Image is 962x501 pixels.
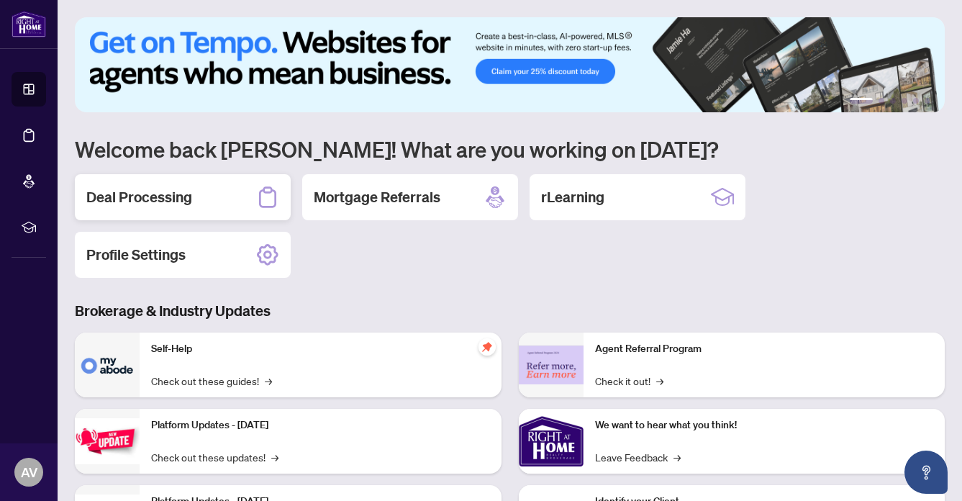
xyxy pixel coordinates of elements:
[75,17,945,112] img: Slide 0
[925,98,930,104] button: 6
[75,135,945,163] h1: Welcome back [PERSON_NAME]! What are you working on [DATE]?
[673,449,681,465] span: →
[75,301,945,321] h3: Brokerage & Industry Updates
[519,409,584,474] img: We want to hear what you think!
[595,449,681,465] a: Leave Feedback→
[151,341,490,357] p: Self-Help
[151,449,278,465] a: Check out these updates!→
[595,373,663,389] a: Check it out!→
[271,449,278,465] span: →
[902,98,907,104] button: 4
[656,373,663,389] span: →
[75,418,140,464] img: Platform Updates - July 21, 2025
[850,98,873,104] button: 1
[595,341,934,357] p: Agent Referral Program
[314,187,440,207] h2: Mortgage Referrals
[478,338,496,356] span: pushpin
[86,187,192,207] h2: Deal Processing
[519,346,584,385] img: Agent Referral Program
[75,333,140,397] img: Self-Help
[879,98,884,104] button: 2
[890,98,896,104] button: 3
[595,417,934,433] p: We want to hear what you think!
[904,451,948,494] button: Open asap
[12,11,46,37] img: logo
[21,462,37,482] span: AV
[151,373,272,389] a: Check out these guides!→
[151,417,490,433] p: Platform Updates - [DATE]
[86,245,186,265] h2: Profile Settings
[913,98,919,104] button: 5
[265,373,272,389] span: →
[541,187,604,207] h2: rLearning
